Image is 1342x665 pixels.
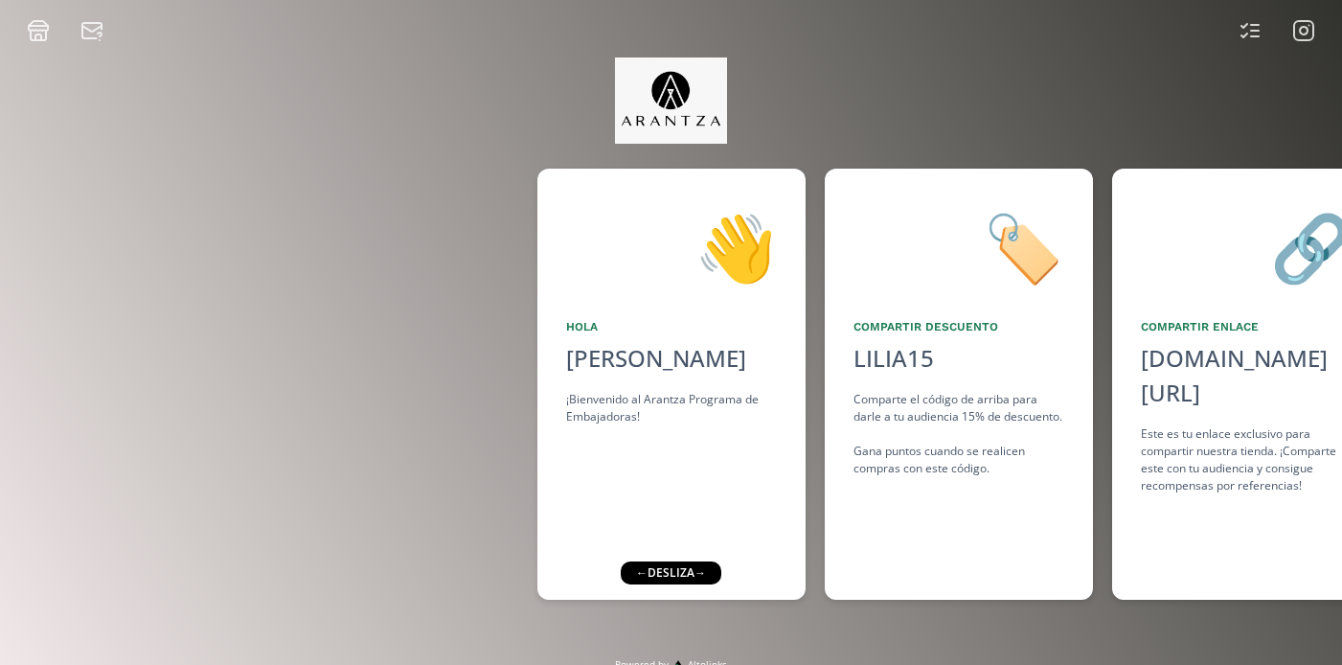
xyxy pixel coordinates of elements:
[566,341,777,376] div: [PERSON_NAME]
[566,197,777,295] div: 👋
[566,318,777,335] div: Hola
[853,318,1064,335] div: Compartir Descuento
[621,562,721,585] div: ← desliza →
[615,57,727,144] img: jpq5Bx5xx2a5
[566,391,777,425] div: ¡Bienvenido al Arantza Programa de Embajadoras!
[853,197,1064,295] div: 🏷️
[853,341,934,376] div: LILIA15
[853,391,1064,477] div: Comparte el código de arriba para darle a tu audiencia 15% de descuento. Gana puntos cuando se re...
